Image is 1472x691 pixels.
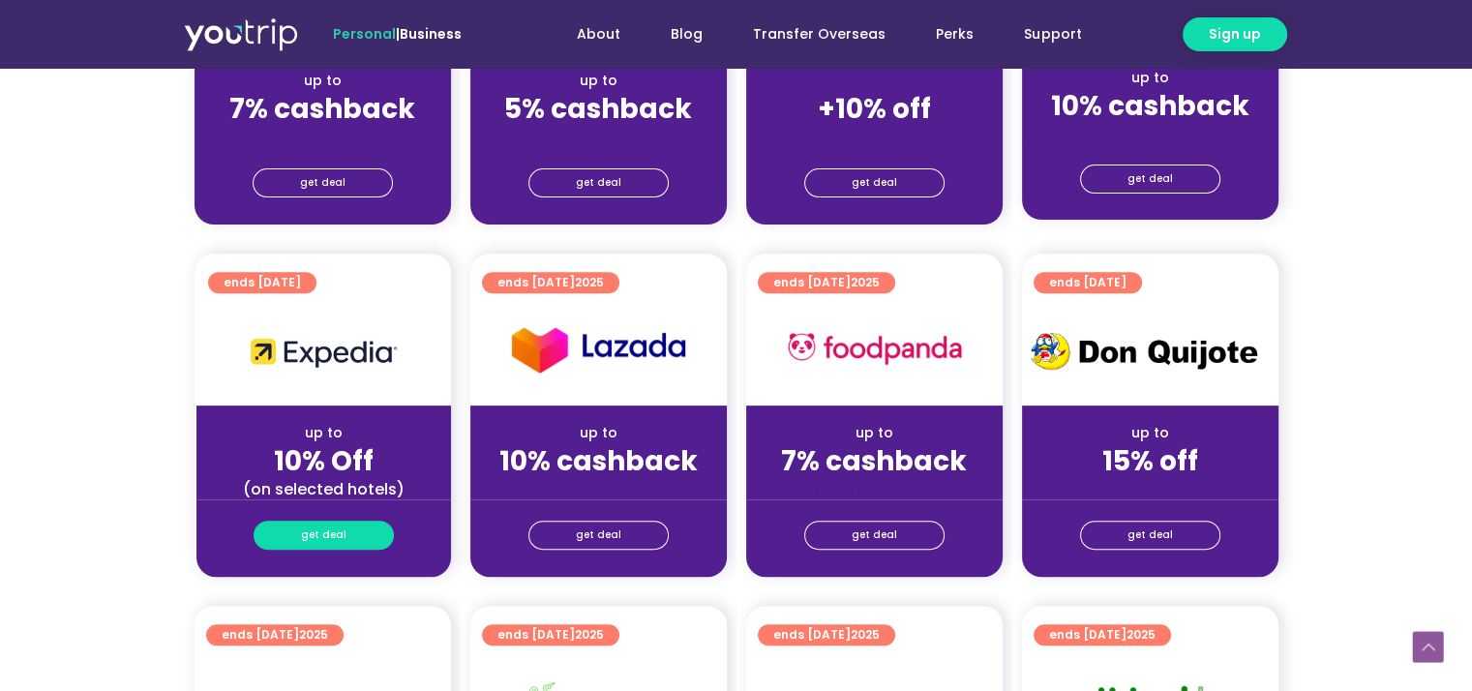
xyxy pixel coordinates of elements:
[1209,24,1261,45] span: Sign up
[514,16,1106,52] nav: Menu
[333,24,396,44] span: Personal
[1037,68,1263,88] div: up to
[482,272,619,293] a: ends [DATE]2025
[1049,272,1127,293] span: ends [DATE]
[818,90,931,128] strong: +10% off
[1127,626,1156,643] span: 2025
[253,168,393,197] a: get deal
[1127,522,1173,549] span: get deal
[911,16,999,52] a: Perks
[575,626,604,643] span: 2025
[212,423,436,443] div: up to
[758,624,895,646] a: ends [DATE]2025
[528,168,669,197] a: get deal
[851,274,880,290] span: 2025
[301,522,346,549] span: get deal
[575,274,604,290] span: 2025
[254,521,394,550] a: get deal
[210,71,436,91] div: up to
[1049,624,1156,646] span: ends [DATE]
[576,522,621,549] span: get deal
[222,624,328,646] span: ends [DATE]
[528,521,669,550] a: get deal
[1037,423,1263,443] div: up to
[486,71,711,91] div: up to
[486,127,711,147] div: (for stays only)
[486,423,711,443] div: up to
[482,624,619,646] a: ends [DATE]2025
[762,423,987,443] div: up to
[1034,624,1171,646] a: ends [DATE]2025
[497,272,604,293] span: ends [DATE]
[804,521,945,550] a: get deal
[224,272,301,293] span: ends [DATE]
[781,442,967,480] strong: 7% cashback
[773,272,880,293] span: ends [DATE]
[504,90,692,128] strong: 5% cashback
[1080,165,1220,194] a: get deal
[229,90,415,128] strong: 7% cashback
[1037,479,1263,499] div: (for stays only)
[762,127,987,147] div: (for stays only)
[208,272,316,293] a: ends [DATE]
[300,169,345,196] span: get deal
[762,479,987,499] div: (for stays only)
[1051,87,1249,125] strong: 10% cashback
[852,522,897,549] span: get deal
[576,169,621,196] span: get deal
[552,16,646,52] a: About
[728,16,911,52] a: Transfer Overseas
[856,71,892,90] span: up to
[852,169,897,196] span: get deal
[497,624,604,646] span: ends [DATE]
[299,626,328,643] span: 2025
[999,16,1106,52] a: Support
[1037,124,1263,144] div: (for stays only)
[1034,272,1142,293] a: ends [DATE]
[646,16,728,52] a: Blog
[1127,165,1173,193] span: get deal
[499,442,698,480] strong: 10% cashback
[210,127,436,147] div: (for stays only)
[274,442,374,480] strong: 10% Off
[773,624,880,646] span: ends [DATE]
[1183,17,1287,51] a: Sign up
[400,24,462,44] a: Business
[206,624,344,646] a: ends [DATE]2025
[212,479,436,499] div: (on selected hotels)
[333,24,462,44] span: |
[486,479,711,499] div: (for stays only)
[804,168,945,197] a: get deal
[1102,442,1198,480] strong: 15% off
[851,626,880,643] span: 2025
[758,272,895,293] a: ends [DATE]2025
[1080,521,1220,550] a: get deal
